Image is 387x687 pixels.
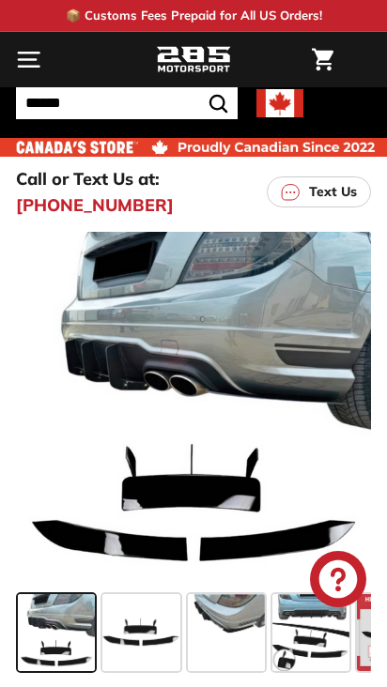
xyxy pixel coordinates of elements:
[267,176,371,207] a: Text Us
[66,7,322,25] p: 📦 Customs Fees Prepaid for All US Orders!
[302,33,343,86] a: Cart
[16,192,174,218] a: [PHONE_NUMBER]
[309,182,357,202] p: Text Us
[16,166,160,191] p: Call or Text Us at:
[156,44,231,76] img: Logo_285_Motorsport_areodynamics_components
[16,87,238,119] input: Search
[304,551,372,612] inbox-online-store-chat: Shopify online store chat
